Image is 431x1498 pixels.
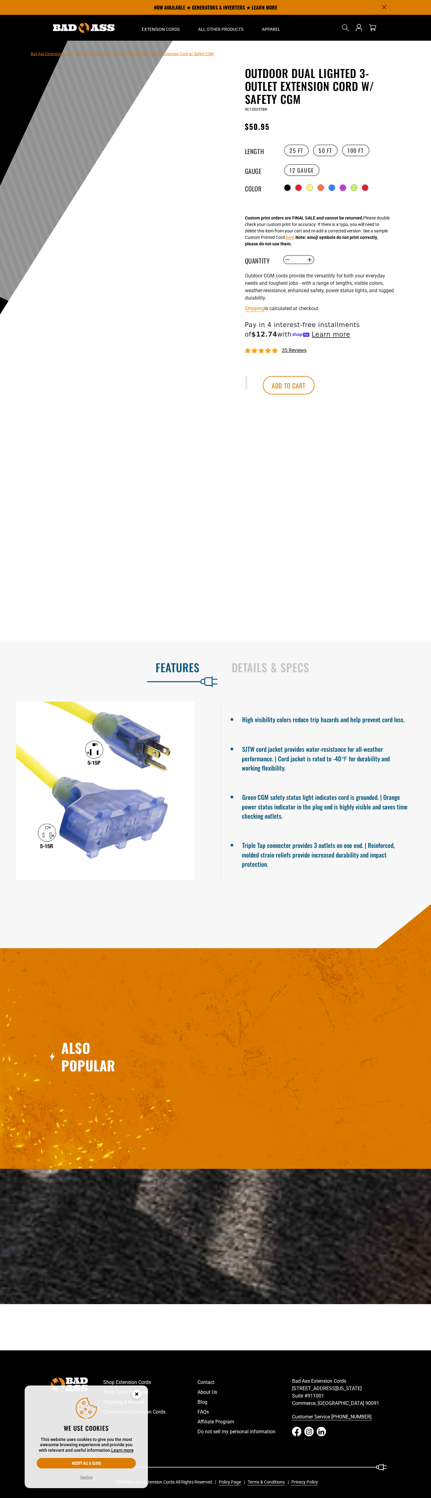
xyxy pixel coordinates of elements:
a: Shop Extension Cords [103,1377,198,1387]
h2: Details & Specs [232,661,418,674]
span: › [74,52,75,56]
a: Contact [197,1377,292,1387]
label: 100 FT [342,145,369,156]
h2: We use cookies [37,1424,136,1432]
span: 35 reviews [282,347,307,353]
a: Privacy Policy [289,1479,318,1485]
legend: Gauge [245,166,276,174]
li: Green CGM safety status light indicates cord is grounded. | Orange power status indicator in the ... [242,791,410,821]
span: 4.80 stars [245,348,279,354]
a: Terms & Conditions [245,1479,285,1485]
a: Blog [197,1397,292,1407]
a: Shop Other Products [103,1387,198,1397]
a: Customized Extension Cords [103,1407,198,1417]
span: $50.95 [245,121,270,132]
legend: Color [245,184,276,192]
span: › [110,52,111,56]
h1: Outdoor Dual Lighted 3-Outlet Extension Cord w/ Safety CGM [245,67,396,105]
label: 12 Gauge [284,164,319,176]
label: 25 FT [284,145,309,156]
a: Do not sell my personal information [197,1427,292,1437]
a: Policy Page [216,1479,241,1485]
label: Quantity [245,256,276,264]
summary: All Other Products [189,15,253,41]
span: Extension Cords [142,27,180,32]
nav: breadcrumbs [31,50,213,57]
img: Bad Ass Extension Cords [53,23,115,33]
p: Bad Ass Extension Cords [STREET_ADDRESS][US_STATE] Suite #911001 Commerce, [GEOGRAPHIC_DATA] 90091 [292,1377,387,1407]
span: Outdoor CGM cords provide the versatility for both your everyday needs and toughest jobs - with a... [245,273,394,301]
a: Affiliate Program [197,1417,292,1427]
button: here [286,234,294,241]
p: This website uses cookies to give you the most awesome browsing experience and provide you with r... [37,1437,136,1453]
a: Shipping [245,305,264,311]
a: FAQs [197,1407,292,1417]
aside: Cookie Consent [25,1385,148,1488]
summary: Extension Cords [132,15,189,41]
strong: Custom print orders are FINAL SALE and cannot be returned. [245,215,363,220]
span: All Other Products [198,27,243,32]
label: 50 FT [313,145,338,156]
button: Decline [79,1474,94,1480]
summary: Search [340,23,350,33]
span: Outdoor Dual Lighted 3-Outlet Extension Cord w/ Safety CGM [112,52,213,56]
div: is calculated at checkout. [245,304,396,313]
button: Add to cart [263,376,315,395]
a: Customer Service [PHONE_NUMBER] [292,1412,387,1422]
summary: Apparel [253,15,290,41]
span: SC12025TBK [245,107,267,112]
li: High visibility colors reduce trip hazards and help prevent cord loss. [242,713,410,724]
a: Return to Collection [76,52,109,56]
li: Triple Tap connector provides 3 outlets on one end. | Reinforced, molded strain reliefs provide i... [242,839,410,869]
strong: Note: emoji symbols do not print correctly, please do not use them. [245,235,378,246]
span: Apparel [262,27,280,32]
img: Bad Ass Extension Cords [51,1377,88,1391]
a: Bad Ass Extension Cords [31,52,72,56]
h2: Features [13,661,200,674]
div: 2025 Bad Ass Extension Cords All Rights Reserved. [116,1479,322,1485]
h2: Also Popular [61,1039,134,1074]
a: Learn more [111,1448,134,1453]
div: Please double check your custom print for accuracy. If there is a typo, you will need to delete t... [245,215,390,247]
legend: Length [245,146,276,154]
a: Shipping & Returns [103,1397,198,1407]
a: About Us [197,1387,292,1397]
li: SJTW cord jacket provides water-resistance for all-weather performance. | Cord jacket is rated to... [242,743,410,772]
button: Accept all & close [37,1458,136,1468]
